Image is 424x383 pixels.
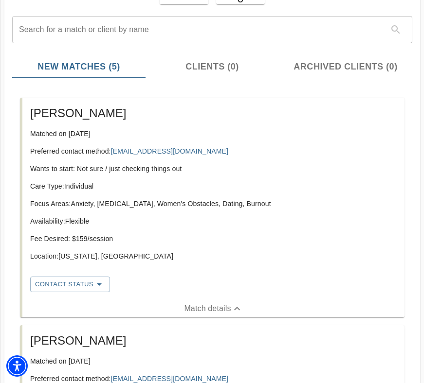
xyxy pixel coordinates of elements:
[30,164,397,174] p: Wants to start: Not sure / just checking things out
[30,251,397,261] p: Location: [US_STATE], [GEOGRAPHIC_DATA]
[30,333,397,348] h5: [PERSON_NAME]
[30,105,397,121] h5: [PERSON_NAME]
[151,60,273,73] span: Clients (0)
[35,279,105,290] span: Contact Status
[30,356,397,366] p: Matched on [DATE]
[30,146,397,156] p: Preferred contact method:
[111,147,228,155] a: [EMAIL_ADDRESS][DOMAIN_NAME]
[30,199,397,209] p: Focus Areas: Anxiety, [MEDICAL_DATA], Women's Obstacles, Dating, Burnout
[111,375,228,383] a: [EMAIL_ADDRESS][DOMAIN_NAME]
[30,216,397,226] p: Availability: Flexible
[184,303,231,314] p: Match details
[30,129,397,139] p: Matched on [DATE]
[18,60,140,73] span: New Matches (5)
[22,300,405,317] button: Match details
[285,60,406,73] span: Archived Clients (0)
[30,234,397,244] p: Fee Desired: $ 159 /session
[30,277,110,292] button: Contact Status
[6,355,28,377] div: Accessibility Menu
[30,181,397,191] p: Care Type: Individual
